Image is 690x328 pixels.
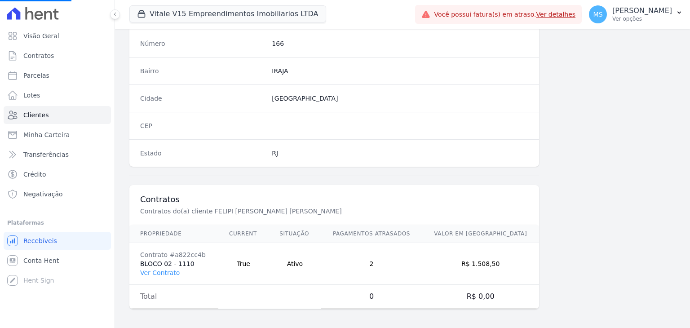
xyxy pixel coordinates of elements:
td: R$ 1.508,50 [422,243,539,285]
span: Visão Geral [23,31,59,40]
span: Lotes [23,91,40,100]
span: Transferências [23,150,69,159]
button: Vitale V15 Empreendimentos Imobiliarios LTDA [129,5,326,22]
th: Pagamentos Atrasados [321,225,422,243]
td: True [218,243,269,285]
span: Negativação [23,190,63,199]
td: 0 [321,285,422,309]
a: Crédito [4,165,111,183]
td: R$ 0,00 [422,285,539,309]
span: Recebíveis [23,236,57,245]
th: Situação [269,225,321,243]
dd: [GEOGRAPHIC_DATA] [272,94,528,103]
span: Contratos [23,51,54,60]
span: Parcelas [23,71,49,80]
button: MS [PERSON_NAME] Ver opções [582,2,690,27]
th: Current [218,225,269,243]
th: Propriedade [129,225,218,243]
a: Parcelas [4,66,111,84]
dt: Cidade [140,94,265,103]
a: Contratos [4,47,111,65]
p: Ver opções [612,15,672,22]
a: Minha Carteira [4,126,111,144]
dt: CEP [140,121,265,130]
span: Clientes [23,111,49,120]
a: Lotes [4,86,111,104]
a: Clientes [4,106,111,124]
a: Recebíveis [4,232,111,250]
span: Minha Carteira [23,130,70,139]
dt: Número [140,39,265,48]
p: [PERSON_NAME] [612,6,672,15]
td: Ativo [269,243,321,285]
dt: Estado [140,149,265,158]
th: Valor em [GEOGRAPHIC_DATA] [422,225,539,243]
span: MS [593,11,603,18]
a: Negativação [4,185,111,203]
span: Crédito [23,170,46,179]
a: Ver detalhes [536,11,576,18]
a: Ver Contrato [140,269,180,276]
td: 2 [321,243,422,285]
td: BLOCO 02 - 1110 [129,243,218,285]
div: Plataformas [7,217,107,228]
dd: RJ [272,149,528,158]
dd: IRAJA [272,66,528,75]
a: Visão Geral [4,27,111,45]
a: Transferências [4,146,111,164]
dd: 166 [272,39,528,48]
span: Conta Hent [23,256,59,265]
td: Total [129,285,218,309]
dt: Bairro [140,66,265,75]
span: Você possui fatura(s) em atraso. [434,10,575,19]
a: Conta Hent [4,252,111,270]
div: Contrato #a822cc4b [140,250,208,259]
p: Contratos do(a) cliente FELIPI [PERSON_NAME] [PERSON_NAME] [140,207,442,216]
h3: Contratos [140,194,528,205]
